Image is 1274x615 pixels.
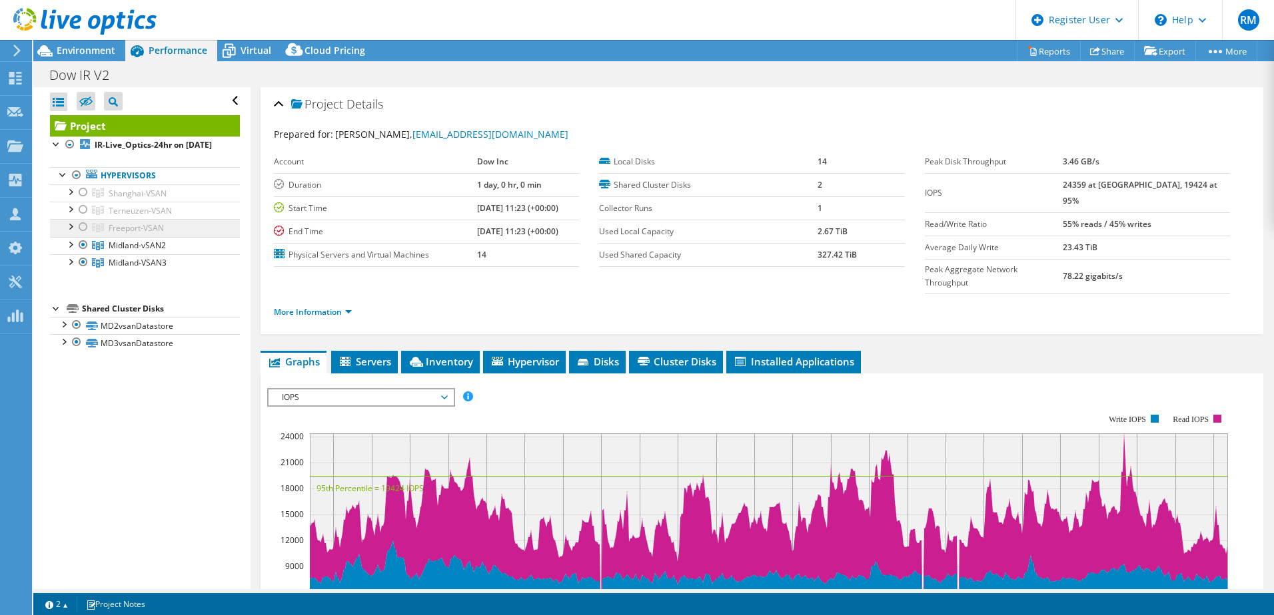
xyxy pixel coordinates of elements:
[82,301,240,317] div: Shared Cluster Disks
[1134,41,1196,61] a: Export
[291,98,343,111] span: Project
[50,317,240,334] a: MD2vsanDatastore
[267,355,320,368] span: Graphs
[925,263,1063,290] label: Peak Aggregate Network Throughput
[43,68,130,83] h1: Dow IR V2
[50,334,240,351] a: MD3vsanDatastore
[818,156,827,167] b: 14
[599,248,818,262] label: Used Shared Capacity
[576,355,619,368] span: Disks
[1195,41,1257,61] a: More
[281,534,304,546] text: 12000
[925,186,1063,200] label: IOPS
[490,355,559,368] span: Hypervisor
[281,509,304,520] text: 15000
[109,222,164,234] span: Freeport-VSAN
[818,202,822,214] b: 1
[281,483,304,494] text: 18000
[274,155,477,168] label: Account
[317,483,424,494] text: 95th Percentile = 19424 IOPS
[285,560,304,572] text: 9000
[599,225,818,238] label: Used Local Capacity
[77,596,155,612] a: Project Notes
[274,202,477,215] label: Start Time
[477,179,542,190] b: 1 day, 0 hr, 0 min
[149,44,207,57] span: Performance
[50,237,240,254] a: Midland-vSAN2
[95,139,212,150] b: IR-Live_Optics-24hr on [DATE]
[1238,9,1259,31] span: RM
[599,178,818,192] label: Shared Cluster Disks
[636,355,716,368] span: Cluster Disks
[346,96,383,112] span: Details
[109,257,167,268] span: Midland-VSAN3
[408,355,473,368] span: Inventory
[305,44,365,57] span: Cloud Pricing
[50,184,240,202] a: Shanghai-VSAN
[50,167,240,184] a: Hypervisors
[274,128,333,140] label: Prepared for:
[1063,270,1123,282] b: 78.22 gigabits/s
[274,306,352,317] a: More Information
[281,431,304,442] text: 24000
[477,202,558,214] b: [DATE] 11:23 (+00:00)
[1173,415,1209,424] text: Read IOPS
[57,44,115,57] span: Environment
[50,202,240,219] a: Terneuzen-VSAN
[818,179,822,190] b: 2
[1063,156,1099,167] b: 3.46 GB/s
[599,202,818,215] label: Collector Runs
[818,249,857,260] b: 327.42 TiB
[109,205,172,216] span: Terneuzen-VSAN
[1063,179,1217,206] b: 24359 at [GEOGRAPHIC_DATA], 19424 at 95%
[275,389,446,405] span: IOPS
[925,241,1063,254] label: Average Daily Write
[599,155,818,168] label: Local Disks
[925,155,1063,168] label: Peak Disk Throughput
[733,355,854,368] span: Installed Applications
[274,248,477,262] label: Physical Servers and Virtual Machines
[50,136,240,154] a: IR-Live_Optics-24hr on [DATE]
[36,596,77,612] a: 2
[285,586,304,598] text: 6000
[50,115,240,136] a: Project
[335,128,568,140] span: [PERSON_NAME],
[477,156,508,167] b: Dow Inc
[241,44,271,57] span: Virtual
[109,188,167,199] span: Shanghai-VSAN
[50,219,240,236] a: Freeport-VSAN
[925,218,1063,231] label: Read/Write Ratio
[1080,41,1135,61] a: Share
[477,249,486,260] b: 14
[281,457,304,468] text: 21000
[1109,415,1146,424] text: Write IOPS
[338,355,391,368] span: Servers
[1063,218,1151,230] b: 55% reads / 45% writes
[1017,41,1081,61] a: Reports
[50,254,240,272] a: Midland-VSAN3
[477,226,558,237] b: [DATE] 11:23 (+00:00)
[1155,14,1167,26] svg: \n
[274,178,477,192] label: Duration
[1063,242,1097,253] b: 23.43 TiB
[818,226,848,237] b: 2.67 TiB
[412,128,568,140] a: [EMAIL_ADDRESS][DOMAIN_NAME]
[109,240,166,251] span: Midland-vSAN2
[274,225,477,238] label: End Time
